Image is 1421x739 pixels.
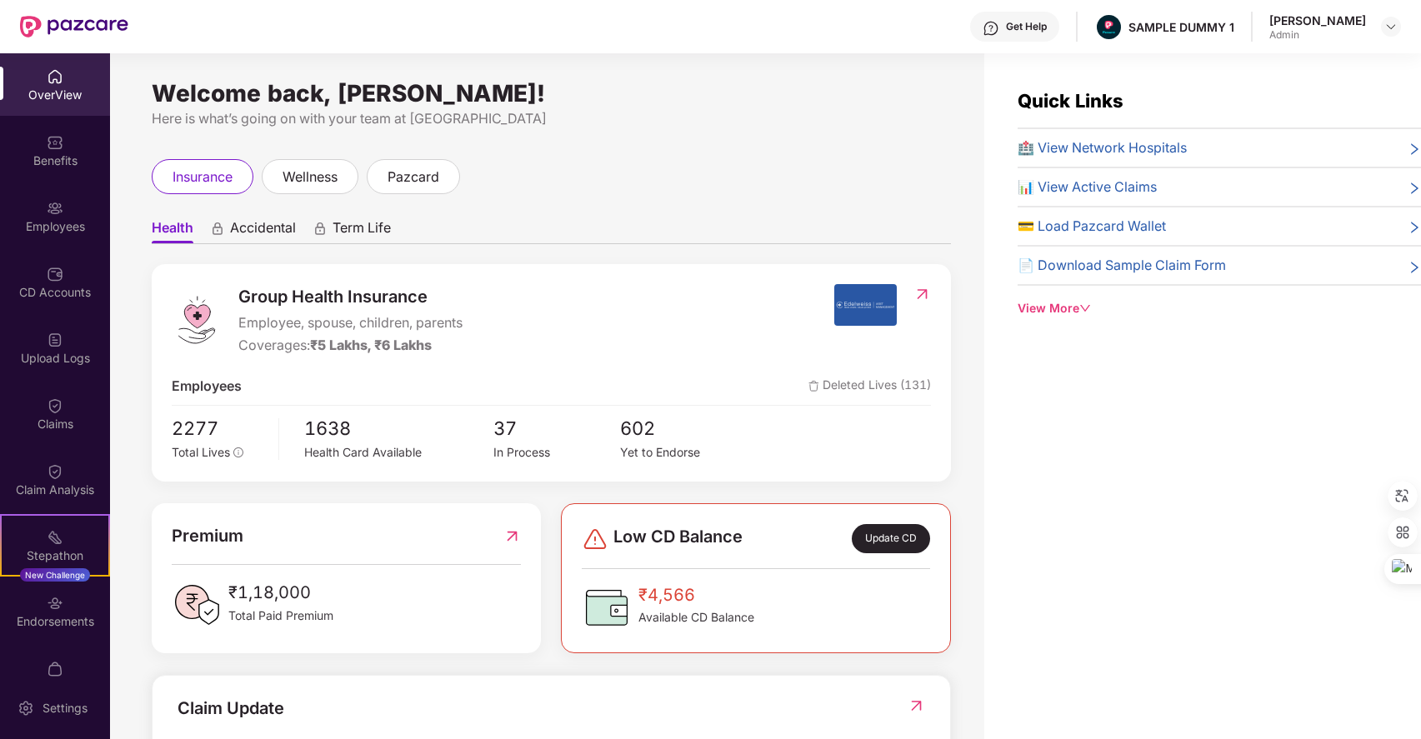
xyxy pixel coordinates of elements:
[172,580,222,630] img: PaidPremiumIcon
[908,697,925,714] img: RedirectIcon
[304,443,494,462] div: Health Card Available
[47,595,63,612] img: svg+xml;base64,PHN2ZyBpZD0iRW5kb3JzZW1lbnRzIiB4bWxucz0iaHR0cDovL3d3dy53My5vcmcvMjAwMC9zdmciIHdpZH...
[173,167,233,187] span: insurance
[172,295,222,345] img: logo
[20,568,90,582] div: New Challenge
[1408,141,1421,158] span: right
[1408,258,1421,276] span: right
[834,284,897,326] img: insurerIcon
[152,87,951,100] div: Welcome back, [PERSON_NAME]!
[238,284,463,310] span: Group Health Insurance
[152,108,951,129] div: Here is what’s going on with your team at [GEOGRAPHIC_DATA]
[1408,180,1421,197] span: right
[47,332,63,348] img: svg+xml;base64,PHN2ZyBpZD0iVXBsb2FkX0xvZ3MiIGRhdGEtbmFtZT0iVXBsb2FkIExvZ3MiIHhtbG5zPSJodHRwOi8vd3...
[638,608,754,627] span: Available CD Balance
[47,529,63,546] img: svg+xml;base64,PHN2ZyB4bWxucz0iaHR0cDovL3d3dy53My5vcmcvMjAwMC9zdmciIHdpZHRoPSIyMSIgaGVpZ2h0PSIyMC...
[172,376,242,397] span: Employees
[388,167,439,187] span: pazcard
[47,200,63,217] img: svg+xml;base64,PHN2ZyBpZD0iRW1wbG95ZWVzIiB4bWxucz0iaHR0cDovL3d3dy53My5vcmcvMjAwMC9zdmciIHdpZHRoPS...
[304,414,494,443] span: 1638
[172,523,243,549] span: Premium
[808,381,819,392] img: deleteIcon
[1384,20,1398,33] img: svg+xml;base64,PHN2ZyBpZD0iRHJvcGRvd24tMzJ4MzIiIHhtbG5zPSJodHRwOi8vd3d3LnczLm9yZy8yMDAwL3N2ZyIgd2...
[1018,255,1226,276] span: 📄 Download Sample Claim Form
[333,219,391,243] span: Term Life
[852,524,930,553] div: Update CD
[582,526,608,552] img: svg+xml;base64,PHN2ZyBpZD0iRGFuZ2VyLTMyeDMyIiB4bWxucz0iaHR0cDovL3d3dy53My5vcmcvMjAwMC9zdmciIHdpZH...
[1018,216,1166,237] span: 💳 Load Pazcard Wallet
[47,266,63,282] img: svg+xml;base64,PHN2ZyBpZD0iQ0RfQWNjb3VudHMiIGRhdGEtbmFtZT0iQ0QgQWNjb3VudHMiIHhtbG5zPSJodHRwOi8vd3...
[493,414,620,443] span: 37
[238,335,463,356] div: Coverages:
[230,219,296,243] span: Accidental
[493,443,620,462] div: In Process
[1269,28,1366,42] div: Admin
[1006,20,1047,33] div: Get Help
[313,221,328,236] div: animation
[1097,15,1121,39] img: Pazcare_Alternative_logo-01-01.png
[47,661,63,677] img: svg+xml;base64,PHN2ZyBpZD0iTXlfT3JkZXJzIiBkYXRhLW5hbWU9Ik15IE9yZGVycyIgeG1sbnM9Imh0dHA6Ly93d3cudz...
[47,134,63,151] img: svg+xml;base64,PHN2ZyBpZD0iQmVuZWZpdHMiIHhtbG5zPSJodHRwOi8vd3d3LnczLm9yZy8yMDAwL3N2ZyIgd2lkdGg9Ij...
[613,524,743,553] span: Low CD Balance
[47,397,63,414] img: svg+xml;base64,PHN2ZyBpZD0iQ2xhaW0iIHhtbG5zPSJodHRwOi8vd3d3LnczLm9yZy8yMDAwL3N2ZyIgd2lkdGg9IjIwIi...
[283,167,338,187] span: wellness
[620,414,747,443] span: 602
[172,414,267,443] span: 2277
[1018,90,1123,112] span: Quick Links
[38,700,93,717] div: Settings
[1408,219,1421,237] span: right
[178,696,284,722] div: Claim Update
[2,547,108,564] div: Stepathon
[18,700,34,717] img: svg+xml;base64,PHN2ZyBpZD0iU2V0dGluZy0yMHgyMCIgeG1sbnM9Imh0dHA6Ly93d3cudzMub3JnLzIwMDAvc3ZnIiB3aW...
[152,219,193,243] span: Health
[620,443,747,462] div: Yet to Endorse
[1079,302,1091,314] span: down
[1018,177,1157,197] span: 📊 View Active Claims
[210,221,225,236] div: animation
[1128,19,1234,35] div: SAMPLE DUMMY 1
[913,286,931,302] img: RedirectIcon
[1269,12,1366,28] div: [PERSON_NAME]
[983,20,999,37] img: svg+xml;base64,PHN2ZyBpZD0iSGVscC0zMngzMiIgeG1sbnM9Imh0dHA6Ly93d3cudzMub3JnLzIwMDAvc3ZnIiB3aWR0aD...
[1018,137,1187,158] span: 🏥 View Network Hospitals
[238,312,463,333] span: Employee, spouse, children, parents
[47,463,63,480] img: svg+xml;base64,PHN2ZyBpZD0iQ2xhaW0iIHhtbG5zPSJodHRwOi8vd3d3LnczLm9yZy8yMDAwL3N2ZyIgd2lkdGg9IjIwIi...
[638,582,754,608] span: ₹4,566
[310,337,432,353] span: ₹5 Lakhs, ₹6 Lakhs
[172,445,230,459] span: Total Lives
[47,68,63,85] img: svg+xml;base64,PHN2ZyBpZD0iSG9tZSIgeG1sbnM9Imh0dHA6Ly93d3cudzMub3JnLzIwMDAvc3ZnIiB3aWR0aD0iMjAiIG...
[20,16,128,37] img: New Pazcare Logo
[1018,299,1421,317] div: View More
[582,582,632,632] img: CDBalanceIcon
[228,607,333,625] span: Total Paid Premium
[228,580,333,606] span: ₹1,18,000
[233,447,243,457] span: info-circle
[503,523,521,549] img: RedirectIcon
[808,376,931,397] span: Deleted Lives (131)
